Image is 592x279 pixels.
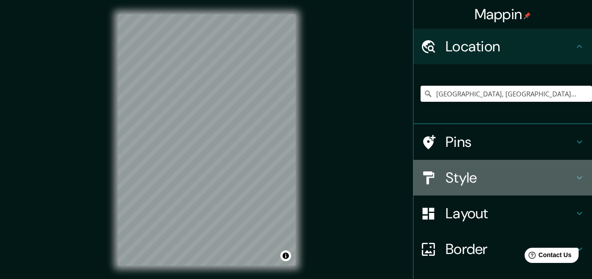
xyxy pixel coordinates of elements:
[413,231,592,267] div: Border
[513,244,582,269] iframe: Help widget launcher
[413,124,592,160] div: Pins
[413,29,592,64] div: Location
[446,240,574,258] h4: Border
[118,14,296,266] canvas: Map
[475,5,531,23] h4: Mappin
[413,160,592,196] div: Style
[446,37,574,55] h4: Location
[446,204,574,222] h4: Layout
[446,133,574,151] h4: Pins
[413,196,592,231] div: Layout
[280,250,291,261] button: Toggle attribution
[446,169,574,187] h4: Style
[524,12,531,19] img: pin-icon.png
[421,86,592,102] input: Pick your city or area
